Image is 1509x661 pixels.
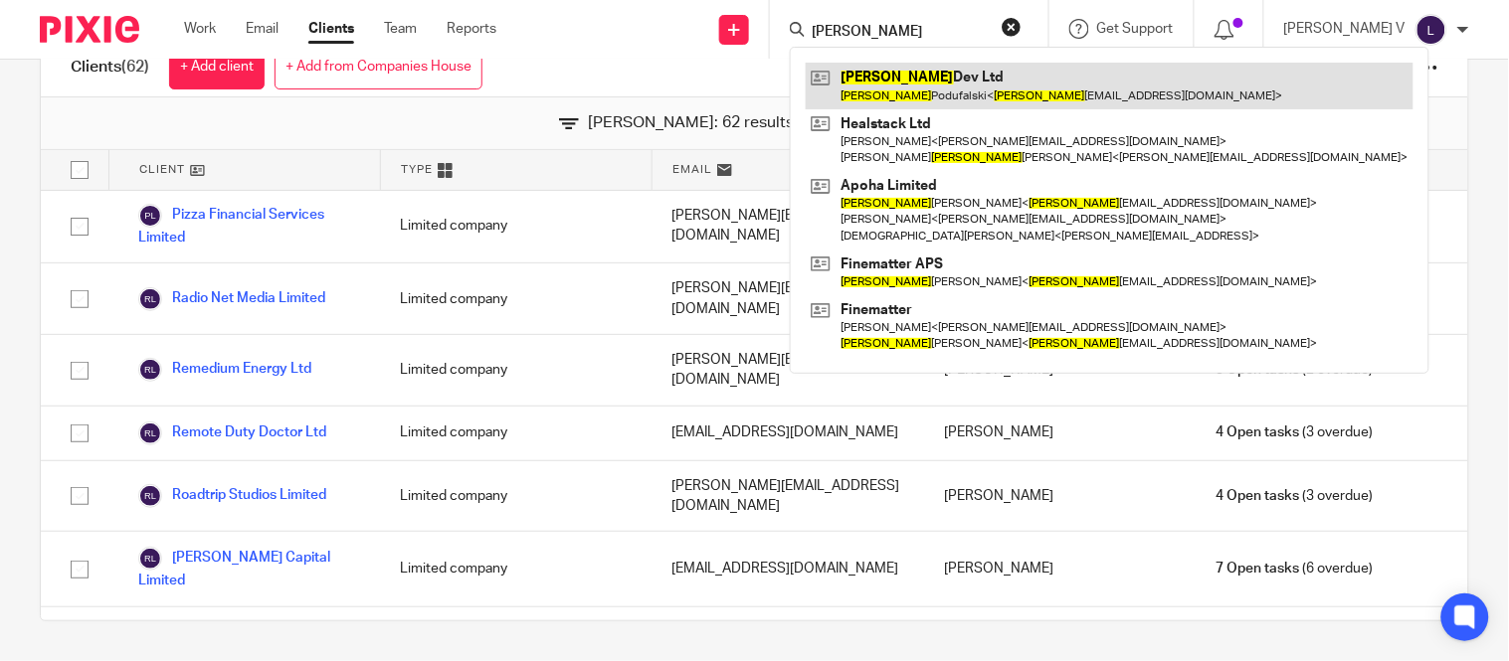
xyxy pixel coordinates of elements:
img: svg%3E [138,358,162,382]
a: Clients [308,19,354,39]
a: Email [246,19,279,39]
div: Limited company [380,335,652,406]
h1: Clients [71,57,149,78]
div: Limited company [380,189,652,262]
div: Limited company [380,461,652,532]
a: Team [384,19,417,39]
a: Roadtrip Studios Limited [138,484,326,508]
img: svg%3E [1415,14,1447,46]
span: 4 Open tasks [1217,486,1300,506]
a: + Add client [169,45,265,89]
img: svg%3E [138,421,162,445]
div: [PERSON_NAME][EMAIL_ADDRESS][DOMAIN_NAME] [653,461,924,532]
div: [PERSON_NAME] [924,461,1196,532]
div: [PERSON_NAME][EMAIL_ADDRESS][DOMAIN_NAME] [653,335,924,406]
a: Remote Duty Doctor Ltd [138,421,326,445]
span: Get Support [1097,22,1174,36]
a: Reports [447,19,496,39]
span: [PERSON_NAME]: 62 results. [589,111,799,134]
div: [PERSON_NAME] [924,407,1196,460]
a: Work [184,19,216,39]
img: Pixie [40,16,139,43]
div: Limited company [380,407,652,460]
img: svg%3E [138,484,162,508]
img: svg%3E [138,204,162,228]
div: [EMAIL_ADDRESS][DOMAIN_NAME] [653,407,924,460]
div: [EMAIL_ADDRESS][DOMAIN_NAME] [653,532,924,605]
span: 4 Open tasks [1217,422,1300,442]
span: (6 overdue) [1217,559,1374,578]
div: Limited company [380,532,652,605]
div: [PERSON_NAME] [924,532,1196,605]
span: Email [672,161,712,178]
button: Clear [1002,17,1022,37]
input: Select all [61,151,98,189]
span: Type [401,161,433,178]
input: Search [810,24,989,42]
div: [PERSON_NAME][EMAIL_ADDRESS][DOMAIN_NAME] [653,189,924,262]
span: 7 Open tasks [1217,559,1300,578]
a: Pizza Financial Services Limited [138,204,360,248]
span: (3 overdue) [1217,422,1374,442]
a: Remedium Energy Ltd [138,358,311,382]
span: Client [139,161,185,178]
a: Radio Net Media Limited [138,287,325,311]
span: (3 overdue) [1217,486,1374,506]
div: Limited company [380,263,652,334]
a: [PERSON_NAME] Capital Limited [138,547,360,590]
span: (62) [121,59,149,75]
p: [PERSON_NAME] V [1284,19,1406,39]
a: + Add from Companies House [275,45,482,89]
img: svg%3E [138,547,162,571]
img: svg%3E [138,287,162,311]
div: [PERSON_NAME][EMAIL_ADDRESS][DOMAIN_NAME] [653,263,924,334]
